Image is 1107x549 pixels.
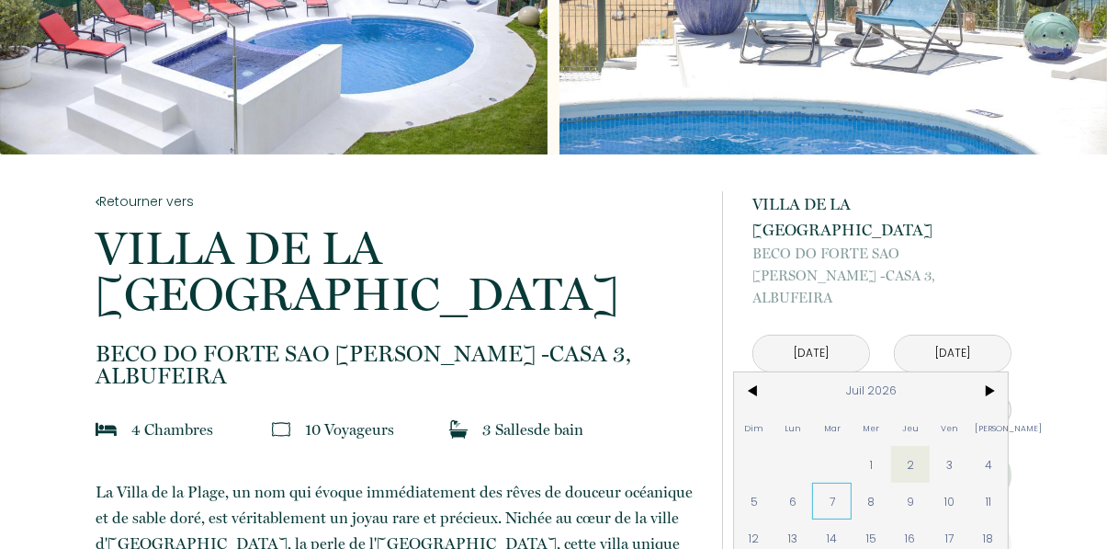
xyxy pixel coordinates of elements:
[891,483,931,520] span: 9
[752,243,1011,287] span: BECO DO FORTE SAO [PERSON_NAME] -CASA 3,
[272,420,290,439] img: guests
[852,446,891,483] span: 1
[930,483,969,520] span: 10
[388,420,394,439] span: s
[131,417,213,442] p: 4 Chambre
[891,446,931,483] span: 2
[96,191,698,212] a: Retourner vers
[774,483,813,520] span: 6
[852,483,891,520] span: 8
[969,372,1009,409] span: >
[891,409,931,446] span: Jeu
[969,446,1009,483] span: 4
[812,483,852,520] span: 7
[852,409,891,446] span: Mer
[207,420,213,439] span: s
[482,417,583,442] p: 3 Salle de bain
[753,336,869,372] input: Arrivée
[96,343,698,365] span: BECO DO FORTE SAO [PERSON_NAME] -CASA 3,
[734,372,774,409] span: <
[305,417,394,442] p: 10 Voyageur
[752,243,1011,309] p: ALBUFEIRA
[527,420,534,439] span: s
[969,409,1009,446] span: [PERSON_NAME]
[895,336,1011,372] input: Départ
[930,446,969,483] span: 3
[774,372,969,409] span: Juil 2026
[734,409,774,446] span: Dim
[969,483,1009,520] span: 11
[96,225,698,317] p: VILLA DE LA [GEOGRAPHIC_DATA]
[930,409,969,446] span: Ven
[96,343,698,387] p: ALBUFEIRA
[734,483,774,520] span: 5
[752,191,1011,243] p: VILLA DE LA [GEOGRAPHIC_DATA]
[774,409,813,446] span: Lun
[812,409,852,446] span: Mar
